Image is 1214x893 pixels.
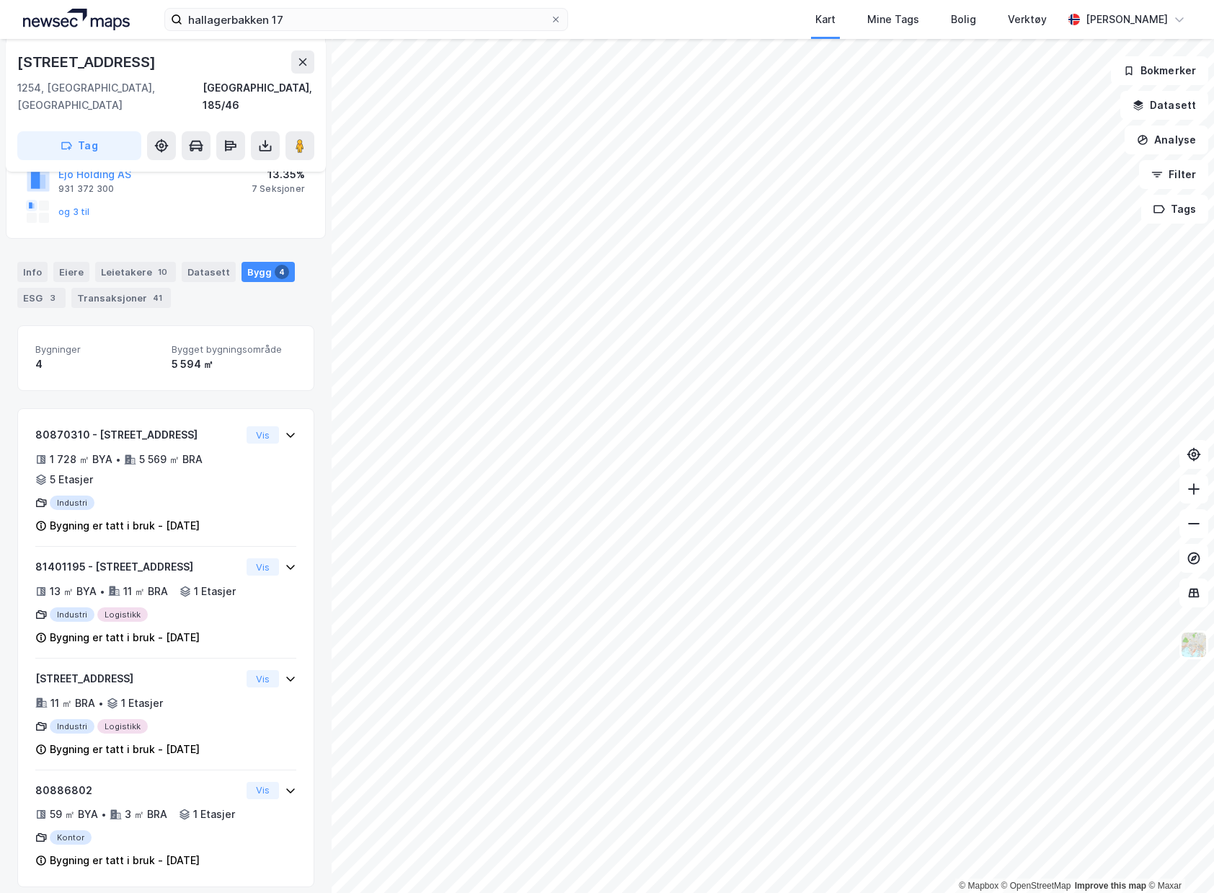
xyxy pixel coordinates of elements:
[45,291,60,305] div: 3
[35,356,160,373] div: 4
[50,852,200,869] div: Bygning er tatt i bruk - [DATE]
[252,183,305,195] div: 7 Seksjoner
[951,11,976,28] div: Bolig
[35,670,241,687] div: [STREET_ADDRESS]
[182,9,550,30] input: Søk på adresse, matrikkel, gårdeiere, leietakere eller personer
[35,558,241,576] div: 81401195 - [STREET_ADDRESS]
[17,288,66,308] div: ESG
[252,166,305,183] div: 13.35%
[815,11,836,28] div: Kart
[194,583,236,600] div: 1 Etasjer
[123,583,168,600] div: 11 ㎡ BRA
[203,79,314,114] div: [GEOGRAPHIC_DATA], 185/46
[17,50,159,74] div: [STREET_ADDRESS]
[99,586,105,597] div: •
[50,695,95,712] div: 11 ㎡ BRA
[35,343,160,356] span: Bygninger
[275,265,289,279] div: 4
[125,806,167,823] div: 3 ㎡ BRA
[115,454,121,465] div: •
[23,9,130,30] img: logo.a4113a55bc3d86da70a041830d287a7e.svg
[242,262,295,282] div: Bygg
[172,343,296,356] span: Bygget bygningsområde
[53,262,89,282] div: Eiere
[50,629,200,646] div: Bygning er tatt i bruk - [DATE]
[35,426,241,444] div: 80870310 - [STREET_ADDRESS]
[50,471,93,488] div: 5 Etasjer
[1075,881,1146,891] a: Improve this map
[1120,91,1208,120] button: Datasett
[71,288,171,308] div: Transaksjoner
[121,695,163,712] div: 1 Etasjer
[1180,631,1208,659] img: Z
[95,262,176,282] div: Leietakere
[50,451,112,468] div: 1 728 ㎡ BYA
[1141,195,1208,224] button: Tags
[150,291,165,305] div: 41
[1008,11,1047,28] div: Verktøy
[867,11,919,28] div: Mine Tags
[1086,11,1168,28] div: [PERSON_NAME]
[1125,126,1208,154] button: Analyse
[1111,56,1208,85] button: Bokmerker
[58,183,114,195] div: 931 372 300
[1142,824,1214,893] iframe: Chat Widget
[182,262,236,282] div: Datasett
[139,451,203,468] div: 5 569 ㎡ BRA
[247,670,279,687] button: Vis
[193,806,235,823] div: 1 Etasjer
[50,806,98,823] div: 59 ㎡ BYA
[1001,881,1071,891] a: OpenStreetMap
[1139,160,1208,189] button: Filter
[959,881,998,891] a: Mapbox
[98,698,104,709] div: •
[247,782,279,799] button: Vis
[1142,824,1214,893] div: Kontrollprogram for chat
[50,517,200,535] div: Bygning er tatt i bruk - [DATE]
[17,79,203,114] div: 1254, [GEOGRAPHIC_DATA], [GEOGRAPHIC_DATA]
[17,131,141,160] button: Tag
[247,426,279,444] button: Vis
[155,265,170,279] div: 10
[101,809,107,820] div: •
[35,782,241,799] div: 80886802
[50,741,200,758] div: Bygning er tatt i bruk - [DATE]
[17,262,48,282] div: Info
[247,558,279,576] button: Vis
[172,356,296,373] div: 5 594 ㎡
[50,583,97,600] div: 13 ㎡ BYA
